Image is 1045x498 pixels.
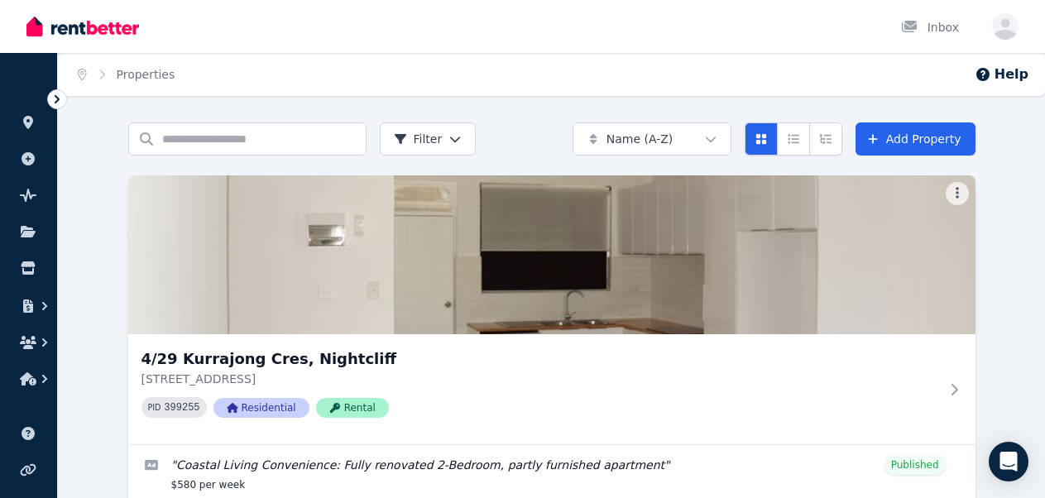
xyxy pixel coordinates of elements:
[809,122,842,156] button: Expanded list view
[128,175,975,444] a: 4/29 Kurrajong Cres, Nightcliff4/29 Kurrajong Cres, Nightcliff[STREET_ADDRESS]PID 399255Residenti...
[606,131,673,147] span: Name (A-Z)
[26,14,139,39] img: RentBetter
[213,398,309,418] span: Residential
[989,442,1028,481] div: Open Intercom Messenger
[117,68,175,81] a: Properties
[380,122,477,156] button: Filter
[58,53,194,96] nav: Breadcrumb
[901,19,959,36] div: Inbox
[141,347,939,371] h3: 4/29 Kurrajong Cres, Nightcliff
[777,122,810,156] button: Compact list view
[745,122,778,156] button: Card view
[316,398,389,418] span: Rental
[164,402,199,414] code: 399255
[975,65,1028,84] button: Help
[394,131,443,147] span: Filter
[573,122,731,156] button: Name (A-Z)
[141,371,939,387] p: [STREET_ADDRESS]
[946,182,969,205] button: More options
[745,122,842,156] div: View options
[148,403,161,412] small: PID
[856,122,975,156] a: Add Property
[128,175,975,334] img: 4/29 Kurrajong Cres, Nightcliff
